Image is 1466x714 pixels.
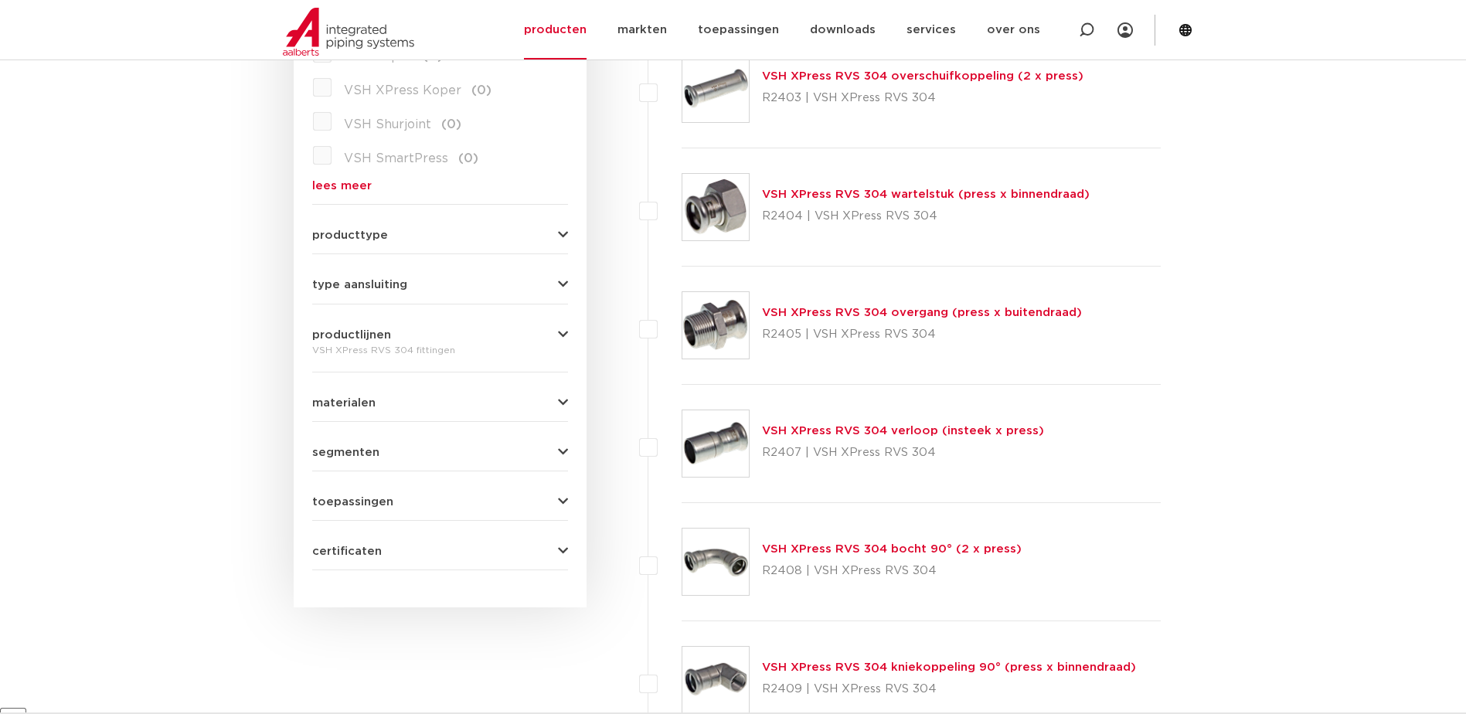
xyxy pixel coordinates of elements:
img: Thumbnail for VSH XPress RVS 304 wartelstuk (press x binnendraad) [682,174,749,240]
span: type aansluiting [312,279,407,291]
span: productlijnen [312,329,391,341]
span: (0) [471,84,492,97]
span: producttype [312,229,388,241]
img: Thumbnail for VSH XPress RVS 304 overgang (press x buitendraad) [682,292,749,359]
a: VSH XPress RVS 304 bocht 90° (2 x press) [762,543,1022,555]
a: VSH XPress RVS 304 overgang (press x buitendraad) [762,307,1082,318]
button: productlijnen [312,329,568,341]
a: VSH XPress RVS 304 wartelstuk (press x binnendraad) [762,189,1090,200]
button: materialen [312,397,568,409]
span: segmenten [312,447,379,458]
img: Thumbnail for VSH XPress RVS 304 verloop (insteek x press) [682,410,749,477]
p: R2408 | VSH XPress RVS 304 [762,559,1022,583]
span: toepassingen [312,496,393,508]
span: (0) [441,118,461,131]
a: lees meer [312,180,568,192]
p: R2405 | VSH XPress RVS 304 [762,322,1082,347]
p: R2407 | VSH XPress RVS 304 [762,440,1044,465]
span: certificaten [312,546,382,557]
button: toepassingen [312,496,568,508]
p: R2403 | VSH XPress RVS 304 [762,86,1083,110]
button: producttype [312,229,568,241]
p: R2409 | VSH XPress RVS 304 [762,677,1136,702]
a: VSH XPress RVS 304 kniekoppeling 90° (press x binnendraad) [762,661,1136,673]
img: Thumbnail for VSH XPress RVS 304 kniekoppeling 90° (press x binnendraad) [682,647,749,713]
button: certificaten [312,546,568,557]
button: type aansluiting [312,279,568,291]
button: segmenten [312,447,568,458]
span: VSH Shurjoint [344,118,431,131]
a: VSH XPress RVS 304 overschuifkoppeling (2 x press) [762,70,1083,82]
span: (0) [458,152,478,165]
p: R2404 | VSH XPress RVS 304 [762,204,1090,229]
span: VSH XPress Koper [344,84,461,97]
span: materialen [312,397,376,409]
img: Thumbnail for VSH XPress RVS 304 bocht 90° (2 x press) [682,529,749,595]
div: VSH XPress RVS 304 fittingen [312,341,568,359]
a: VSH XPress RVS 304 verloop (insteek x press) [762,425,1044,437]
img: Thumbnail for VSH XPress RVS 304 overschuifkoppeling (2 x press) [682,56,749,122]
span: VSH SmartPress [344,152,448,165]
